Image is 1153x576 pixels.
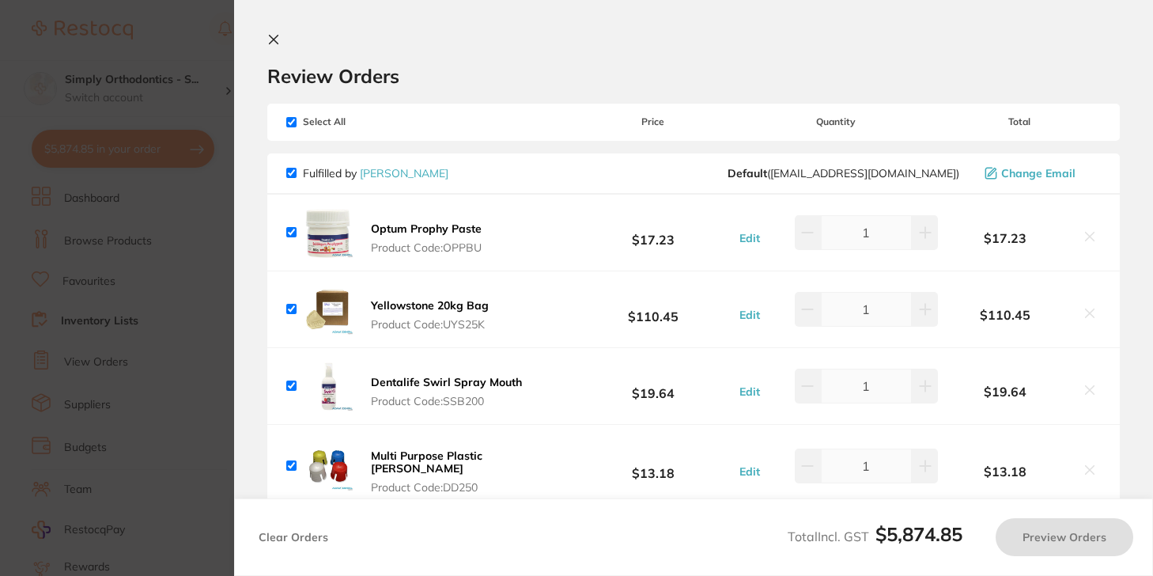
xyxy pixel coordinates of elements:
[938,308,1072,322] b: $110.45
[371,222,482,236] b: Optum Prophy Paste
[875,522,962,546] b: $5,874.85
[371,318,489,331] span: Product Code: UYS25K
[371,298,489,313] b: Yellowstone 20kg Bag
[996,518,1133,556] button: Preview Orders
[371,449,482,476] b: Multi Purpose Plastic [PERSON_NAME]
[728,167,959,180] span: save@adamdental.com.au
[735,385,765,399] button: Edit
[371,375,522,389] b: Dentalife Swirl Spray Mouth
[572,116,735,127] span: Price
[303,284,353,335] img: M3MxdHNueA
[572,371,735,400] b: $19.64
[360,166,448,180] a: [PERSON_NAME]
[254,518,333,556] button: Clear Orders
[1001,167,1076,180] span: Change Email
[572,451,735,480] b: $13.18
[735,464,765,479] button: Edit
[366,298,493,332] button: Yellowstone 20kg Bag Product Code:UYS25K
[303,361,353,411] img: ODI2c2pvMA
[366,222,486,255] button: Optum Prophy Paste Product Code:OPPBU
[303,207,353,258] img: cWJ1enloeg
[735,116,939,127] span: Quantity
[735,308,765,322] button: Edit
[286,116,444,127] span: Select All
[572,218,735,247] b: $17.23
[938,385,1072,399] b: $19.64
[938,231,1072,245] b: $17.23
[938,116,1101,127] span: Total
[371,395,522,407] span: Product Code: SSB200
[735,231,765,245] button: Edit
[572,294,735,324] b: $110.45
[303,167,448,180] p: Fulfilled by
[980,166,1101,180] button: Change Email
[371,481,567,494] span: Product Code: DD250
[938,464,1072,479] b: $13.18
[371,241,482,254] span: Product Code: OPPBU
[366,449,572,495] button: Multi Purpose Plastic [PERSON_NAME] Product Code:DD250
[267,64,1120,88] h2: Review Orders
[728,166,767,180] b: Default
[303,441,353,491] img: MGUxaTRzcg
[366,375,527,408] button: Dentalife Swirl Spray Mouth Product Code:SSB200
[788,529,962,544] span: Total Incl. GST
